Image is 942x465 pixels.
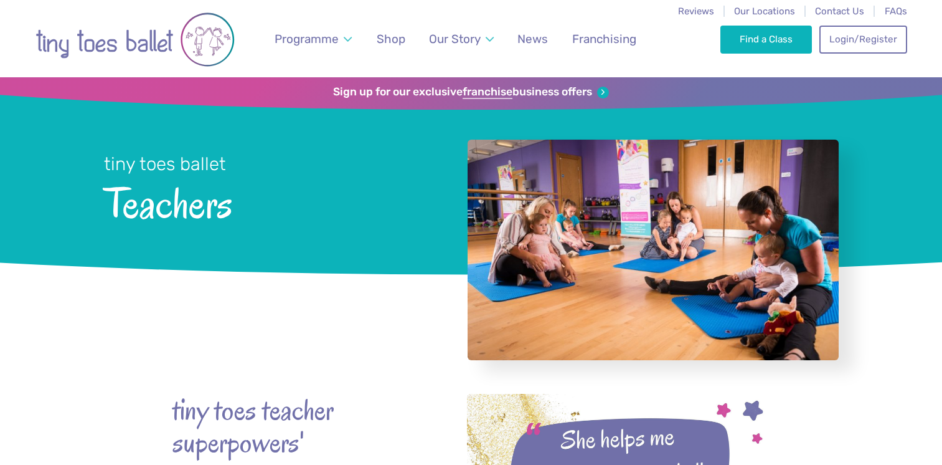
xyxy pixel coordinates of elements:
span: News [517,32,548,46]
a: News [512,24,554,54]
span: Franchising [572,32,636,46]
img: tiny toes ballet [35,8,235,71]
a: Our Locations [734,6,795,17]
span: Programme [275,32,339,46]
small: tiny toes ballet [104,153,226,175]
a: Find a Class [720,26,812,53]
a: Programme [268,24,357,54]
strong: tiny toes teacher superpowers' [172,394,397,460]
a: Our Story [423,24,499,54]
span: Our Story [429,32,481,46]
a: Sign up for our exclusivefranchisebusiness offers [333,85,609,99]
strong: franchise [463,85,512,99]
a: Shop [370,24,411,54]
span: Teachers [104,176,435,227]
a: Login/Register [819,26,907,53]
a: FAQs [885,6,907,17]
a: Reviews [678,6,714,17]
a: Contact Us [815,6,864,17]
span: Shop [377,32,405,46]
a: Franchising [566,24,642,54]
